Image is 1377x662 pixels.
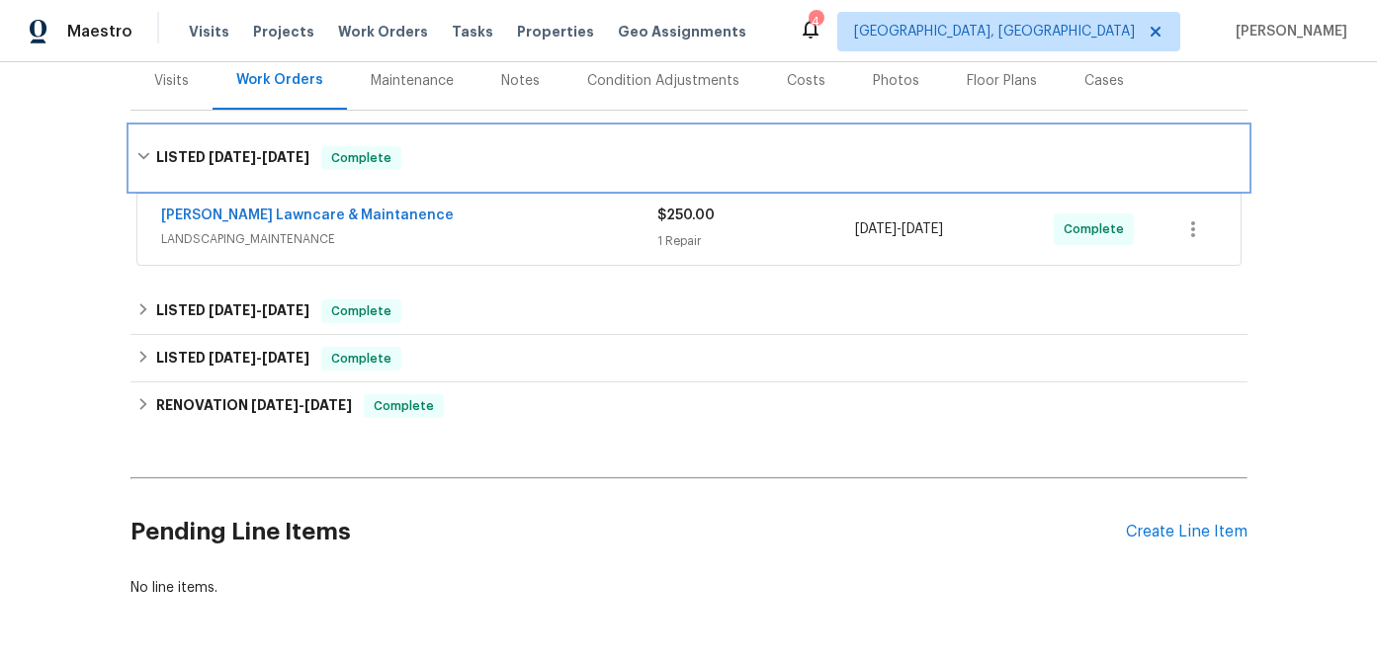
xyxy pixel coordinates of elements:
[323,301,399,321] span: Complete
[236,70,323,90] div: Work Orders
[209,303,256,317] span: [DATE]
[366,396,442,416] span: Complete
[262,303,309,317] span: [DATE]
[338,22,428,41] span: Work Orders
[209,351,256,365] span: [DATE]
[161,208,454,222] a: [PERSON_NAME] Lawncare & Maintanence
[130,382,1248,430] div: RENOVATION [DATE]-[DATE]Complete
[156,146,309,170] h6: LISTED
[1084,71,1124,91] div: Cases
[1064,219,1132,239] span: Complete
[452,25,493,39] span: Tasks
[787,71,825,91] div: Costs
[262,351,309,365] span: [DATE]
[587,71,739,91] div: Condition Adjustments
[209,150,309,164] span: -
[1228,22,1347,41] span: [PERSON_NAME]
[902,222,943,236] span: [DATE]
[189,22,229,41] span: Visits
[209,150,256,164] span: [DATE]
[501,71,540,91] div: Notes
[67,22,132,41] span: Maestro
[209,351,309,365] span: -
[657,208,715,222] span: $250.00
[304,398,352,412] span: [DATE]
[130,578,1248,598] div: No line items.
[251,398,299,412] span: [DATE]
[1126,523,1248,541] div: Create Line Item
[262,150,309,164] span: [DATE]
[156,394,352,418] h6: RENOVATION
[156,347,309,371] h6: LISTED
[967,71,1037,91] div: Floor Plans
[130,288,1248,335] div: LISTED [DATE]-[DATE]Complete
[855,222,897,236] span: [DATE]
[323,148,399,168] span: Complete
[854,22,1135,41] span: [GEOGRAPHIC_DATA], [GEOGRAPHIC_DATA]
[517,22,594,41] span: Properties
[873,71,919,91] div: Photos
[130,126,1248,190] div: LISTED [DATE]-[DATE]Complete
[253,22,314,41] span: Projects
[657,231,856,251] div: 1 Repair
[154,71,189,91] div: Visits
[809,12,822,32] div: 4
[323,349,399,369] span: Complete
[130,486,1126,578] h2: Pending Line Items
[156,299,309,323] h6: LISTED
[251,398,352,412] span: -
[371,71,454,91] div: Maintenance
[618,22,746,41] span: Geo Assignments
[161,229,657,249] span: LANDSCAPING_MAINTENANCE
[855,219,943,239] span: -
[130,335,1248,382] div: LISTED [DATE]-[DATE]Complete
[209,303,309,317] span: -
